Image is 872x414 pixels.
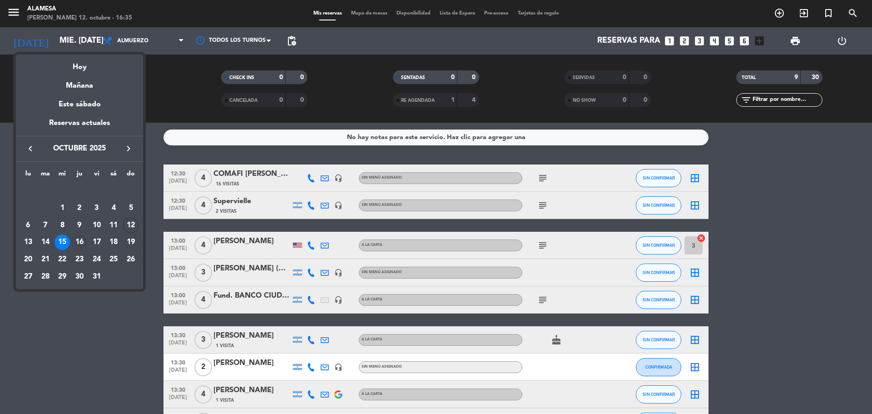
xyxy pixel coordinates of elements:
[123,200,139,216] div: 5
[106,218,121,233] div: 11
[54,200,71,217] td: 1 de octubre de 2025
[37,217,54,234] td: 7 de octubre de 2025
[72,234,87,250] div: 16
[88,217,105,234] td: 10 de octubre de 2025
[89,200,104,216] div: 3
[106,200,121,216] div: 4
[105,169,123,183] th: sábado
[88,169,105,183] th: viernes
[54,234,70,250] div: 15
[105,234,123,251] td: 18 de octubre de 2025
[20,252,36,267] div: 20
[54,268,71,285] td: 29 de octubre de 2025
[88,268,105,285] td: 31 de octubre de 2025
[54,252,70,267] div: 22
[54,217,71,234] td: 8 de octubre de 2025
[89,252,104,267] div: 24
[123,234,139,250] div: 19
[20,234,37,251] td: 13 de octubre de 2025
[37,268,54,285] td: 28 de octubre de 2025
[20,218,36,233] div: 6
[71,169,88,183] th: jueves
[38,218,53,233] div: 7
[39,143,120,155] span: octubre 2025
[120,143,137,155] button: keyboard_arrow_right
[16,117,143,136] div: Reservas actuales
[16,73,143,92] div: Mañana
[71,217,88,234] td: 9 de octubre de 2025
[20,269,36,284] div: 27
[54,169,71,183] th: miércoles
[71,268,88,285] td: 30 de octubre de 2025
[72,218,87,233] div: 9
[72,269,87,284] div: 30
[16,92,143,117] div: Este sábado
[72,200,87,216] div: 2
[88,200,105,217] td: 3 de octubre de 2025
[54,234,71,251] td: 15 de octubre de 2025
[20,169,37,183] th: lunes
[54,218,70,233] div: 8
[122,251,139,268] td: 26 de octubre de 2025
[122,169,139,183] th: domingo
[122,234,139,251] td: 19 de octubre de 2025
[106,252,121,267] div: 25
[71,200,88,217] td: 2 de octubre de 2025
[54,251,71,268] td: 22 de octubre de 2025
[20,268,37,285] td: 27 de octubre de 2025
[123,143,134,154] i: keyboard_arrow_right
[20,234,36,250] div: 13
[88,251,105,268] td: 24 de octubre de 2025
[89,218,104,233] div: 10
[71,234,88,251] td: 16 de octubre de 2025
[37,169,54,183] th: martes
[105,251,123,268] td: 25 de octubre de 2025
[38,252,53,267] div: 21
[72,252,87,267] div: 23
[16,55,143,73] div: Hoy
[38,269,53,284] div: 28
[88,234,105,251] td: 17 de octubre de 2025
[122,200,139,217] td: 5 de octubre de 2025
[54,269,70,284] div: 29
[20,251,37,268] td: 20 de octubre de 2025
[71,251,88,268] td: 23 de octubre de 2025
[122,217,139,234] td: 12 de octubre de 2025
[54,200,70,216] div: 1
[22,143,39,155] button: keyboard_arrow_left
[105,217,123,234] td: 11 de octubre de 2025
[105,200,123,217] td: 4 de octubre de 2025
[89,234,104,250] div: 17
[25,143,36,154] i: keyboard_arrow_left
[37,251,54,268] td: 21 de octubre de 2025
[123,252,139,267] div: 26
[20,182,139,200] td: OCT.
[89,269,104,284] div: 31
[123,218,139,233] div: 12
[37,234,54,251] td: 14 de octubre de 2025
[20,217,37,234] td: 6 de octubre de 2025
[38,234,53,250] div: 14
[106,234,121,250] div: 18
